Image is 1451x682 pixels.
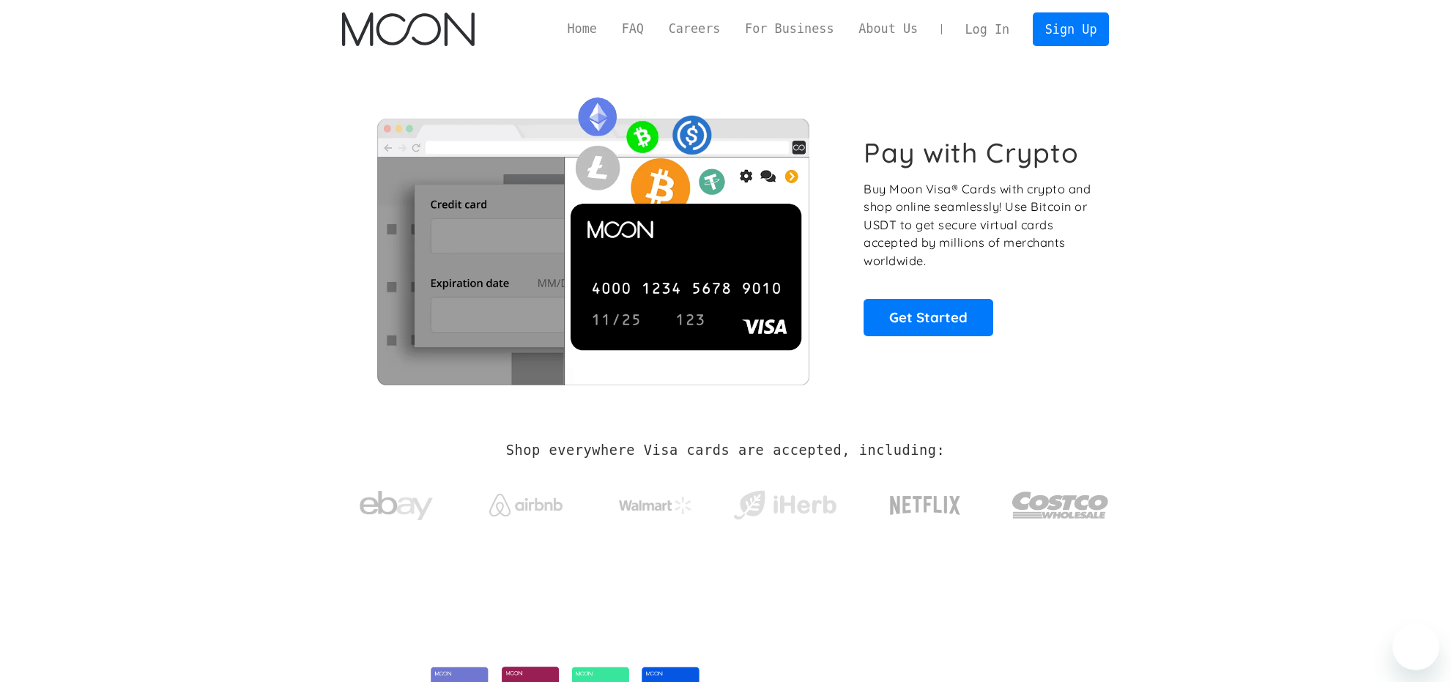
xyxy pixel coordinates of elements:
[619,497,692,514] img: Walmart
[342,12,475,46] img: Moon Logo
[506,442,945,459] h2: Shop everywhere Visa cards are accepted, including:
[888,487,962,524] img: Netflix
[342,468,451,536] a: ebay
[953,13,1022,45] a: Log In
[864,136,1079,169] h1: Pay with Crypto
[360,483,433,529] img: ebay
[601,482,710,522] a: Walmart
[864,299,993,336] a: Get Started
[860,472,991,531] a: Netflix
[732,20,846,38] a: For Business
[1033,12,1109,45] a: Sign Up
[609,20,656,38] a: FAQ
[471,479,580,524] a: Airbnb
[342,12,475,46] a: home
[730,486,839,525] img: iHerb
[864,180,1093,270] p: Buy Moon Visa® Cards with crypto and shop online seamlessly! Use Bitcoin or USDT to get secure vi...
[656,20,732,38] a: Careers
[1012,478,1110,533] img: Costco
[730,472,839,532] a: iHerb
[342,87,844,385] img: Moon Cards let you spend your crypto anywhere Visa is accepted.
[555,20,609,38] a: Home
[1012,463,1110,540] a: Costco
[1392,623,1439,670] iframe: Schaltfläche zum Öffnen des Messaging-Fensters
[489,494,563,516] img: Airbnb
[846,20,930,38] a: About Us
